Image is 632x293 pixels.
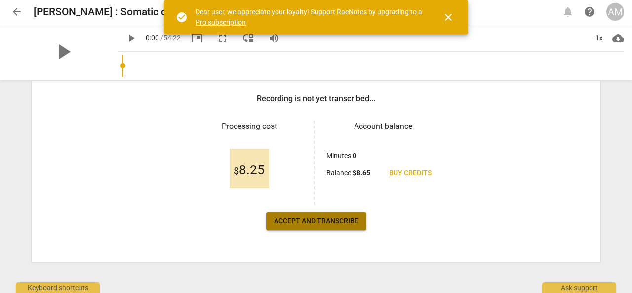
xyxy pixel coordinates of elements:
span: Buy credits [389,168,432,178]
h3: Account balance [326,121,439,132]
h3: Processing cost [193,121,306,132]
p: Minutes : [326,151,356,161]
button: AM [606,3,624,21]
span: fullscreen [217,32,229,44]
a: Buy credits [381,165,439,182]
button: Volume [265,29,283,47]
span: / 54:22 [160,34,181,42]
a: Help [581,3,598,21]
span: move_down [242,32,254,44]
span: play_arrow [50,39,76,65]
span: $ [234,165,239,177]
button: View player as separate pane [239,29,257,47]
span: 0:00 [146,34,159,42]
h3: Recording is not yet transcribed... [257,93,375,105]
button: Play [122,29,140,47]
b: 0 [353,152,356,160]
button: Accept and transcribe [266,212,366,230]
span: help [584,6,595,18]
span: 8.25 [234,163,265,178]
span: picture_in_picture [191,32,203,44]
span: play_arrow [125,32,137,44]
button: Fullscreen [214,29,232,47]
span: volume_up [268,32,280,44]
button: Picture in picture [188,29,206,47]
span: cloud_download [612,32,624,44]
b: $ 8.65 [353,169,370,177]
a: Pro subscription [196,18,246,26]
button: Close [436,5,460,29]
div: Ask support [542,282,616,293]
span: arrow_back [11,6,23,18]
span: check_circle [176,11,188,23]
span: Accept and transcribe [274,216,358,226]
span: close [442,11,454,23]
div: 1x [590,30,608,46]
h2: [PERSON_NAME] : Somatic coaching (60 mins) [34,6,250,18]
div: Dear user, we appreciate your loyalty! Support RaeNotes by upgrading to a [196,7,425,27]
div: Keyboard shortcuts [16,282,100,293]
p: Balance : [326,168,370,178]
